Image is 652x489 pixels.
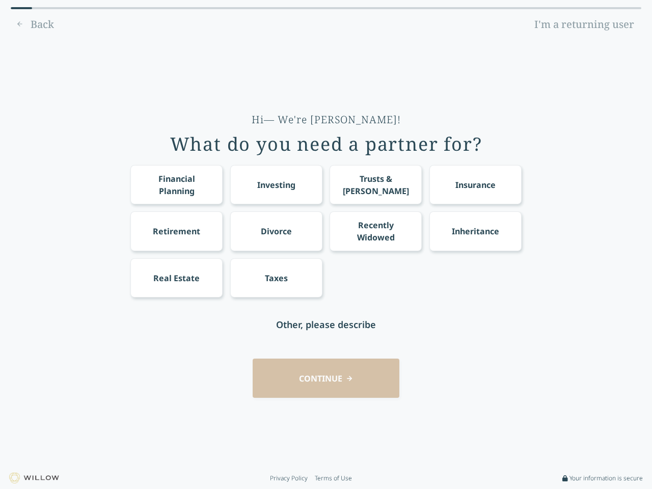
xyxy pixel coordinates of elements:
div: Financial Planning [140,173,213,197]
div: Other, please describe [276,317,376,332]
div: What do you need a partner for? [170,134,482,154]
a: I'm a returning user [527,16,641,33]
div: Trusts & [PERSON_NAME] [339,173,413,197]
div: Divorce [261,225,292,237]
div: Hi— We're [PERSON_NAME]! [252,113,401,127]
div: Insurance [455,179,496,191]
img: Willow logo [9,473,59,483]
div: Retirement [153,225,200,237]
div: Real Estate [153,272,200,284]
div: Taxes [265,272,288,284]
div: Investing [257,179,295,191]
a: Terms of Use [315,474,352,482]
div: 0% complete [11,7,32,9]
div: Inheritance [452,225,499,237]
a: Privacy Policy [270,474,308,482]
span: Your information is secure [569,474,643,482]
div: Recently Widowed [339,219,413,243]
